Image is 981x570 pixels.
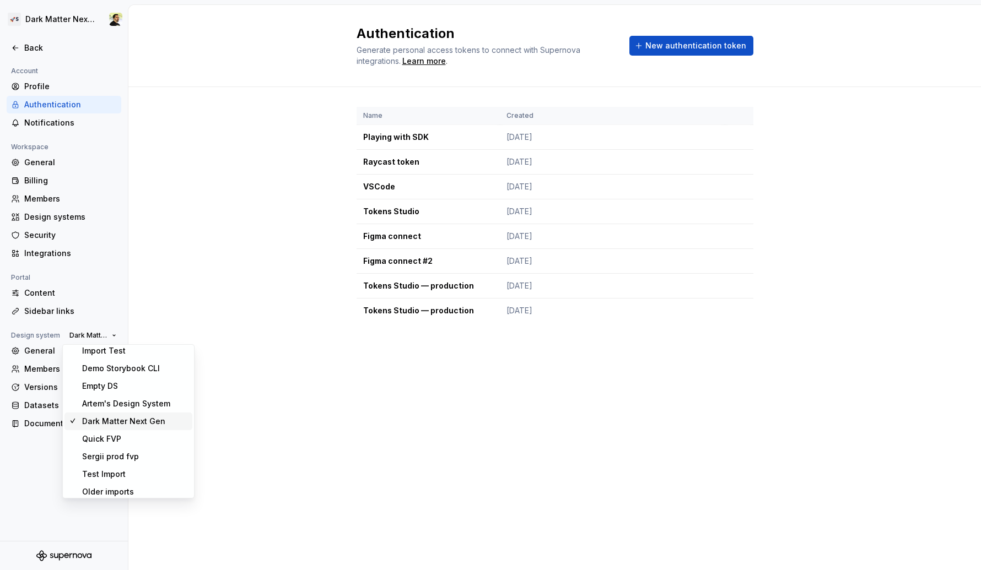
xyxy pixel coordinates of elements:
div: Integrations [24,248,117,259]
a: Design systems [7,208,121,226]
th: Name [357,107,500,125]
div: Older imports [82,486,134,497]
div: Members [24,363,117,374]
h2: Authentication [357,25,616,42]
td: [DATE] [500,224,725,249]
a: Members [7,360,121,378]
div: Test Import [82,469,126,480]
div: Design system [7,329,64,342]
td: Playing with SDK [357,125,500,150]
td: [DATE] [500,175,725,199]
a: Notifications [7,114,121,132]
div: Sergii prod fvp [82,451,139,462]
a: Members [7,190,121,208]
a: Documentation [7,415,121,432]
a: General [7,154,121,171]
div: Security [24,230,117,241]
a: Integrations [7,245,121,262]
div: Versions [24,382,117,393]
td: [DATE] [500,249,725,274]
td: [DATE] [500,199,725,224]
a: Versions [7,378,121,396]
span: . [401,57,448,66]
span: Generate personal access tokens to connect with Supernova integrations. [357,45,583,66]
div: Quick FVP [82,433,121,444]
div: General [24,157,117,168]
div: Artem's Design System [82,398,170,409]
div: Dark Matter Next Gen [82,416,165,427]
td: Raycast token [357,150,500,175]
div: Back [24,42,117,53]
div: Dark Matter Next Gen [25,14,96,25]
td: [DATE] [500,150,725,175]
div: Import Test [82,345,126,356]
div: Profile [24,81,117,92]
div: Design systems [24,211,117,222]
a: Authentication [7,96,121,113]
td: VSCode [357,175,500,199]
div: Workspace [7,140,53,154]
th: Created [500,107,725,125]
div: Authentication [24,99,117,110]
a: Profile [7,78,121,95]
a: Security [7,226,121,244]
div: 🚀S [8,13,21,26]
a: Learn more [402,56,446,67]
td: Tokens Studio — production [357,274,500,298]
a: Sidebar links [7,302,121,320]
div: Notifications [24,117,117,128]
td: [DATE] [500,274,725,298]
div: Portal [7,271,35,284]
span: Dark Matter Next Gen [69,331,107,340]
td: Tokens Studio [357,199,500,224]
div: Datasets [24,400,117,411]
div: Demo Storybook CLI [82,363,160,374]
td: [DATE] [500,125,725,150]
td: [DATE] [500,298,725,323]
button: New authentication token [629,36,753,56]
div: General [24,345,117,356]
a: Datasets [7,397,121,414]
div: Content [24,287,117,298]
a: Content [7,284,121,302]
img: Honza Toman [109,13,122,26]
div: Account [7,64,42,78]
div: Documentation [24,418,117,429]
div: Empty DS [82,381,118,392]
a: Back [7,39,121,57]
div: Billing [24,175,117,186]
span: New authentication token [645,40,746,51]
button: 🚀SDark Matter Next GenHonza Toman [2,7,126,31]
a: Billing [7,172,121,189]
td: Tokens Studio — production [357,298,500,323]
td: Figma connect [357,224,500,249]
a: General [7,342,121,360]
div: Sidebar links [24,306,117,317]
div: Members [24,193,117,204]
td: Figma connect #2 [357,249,500,274]
svg: Supernova Logo [36,550,91,561]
